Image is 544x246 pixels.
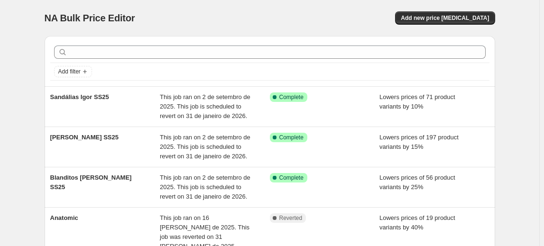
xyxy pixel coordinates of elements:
[45,13,135,23] span: NA Bulk Price Editor
[379,134,459,150] span: Lowers prices of 197 product variants by 15%
[279,93,304,101] span: Complete
[379,214,455,231] span: Lowers prices of 19 product variants by 40%
[379,174,455,191] span: Lowers prices of 56 product variants by 25%
[54,66,92,77] button: Add filter
[279,214,303,222] span: Reverted
[160,93,250,119] span: This job ran on 2 de setembro de 2025. This job is scheduled to revert on 31 de janeiro de 2026.
[160,174,250,200] span: This job ran on 2 de setembro de 2025. This job is scheduled to revert on 31 de janeiro de 2026.
[401,14,489,22] span: Add new price [MEDICAL_DATA]
[50,214,78,221] span: Anatomic
[279,134,304,141] span: Complete
[50,174,132,191] span: Blanditos [PERSON_NAME] SS25
[50,93,109,100] span: Sandálias Igor SS25
[395,11,495,25] button: Add new price [MEDICAL_DATA]
[160,134,250,160] span: This job ran on 2 de setembro de 2025. This job is scheduled to revert on 31 de janeiro de 2026.
[379,93,455,110] span: Lowers prices of 71 product variants by 10%
[279,174,304,182] span: Complete
[50,134,119,141] span: [PERSON_NAME] SS25
[58,68,81,75] span: Add filter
